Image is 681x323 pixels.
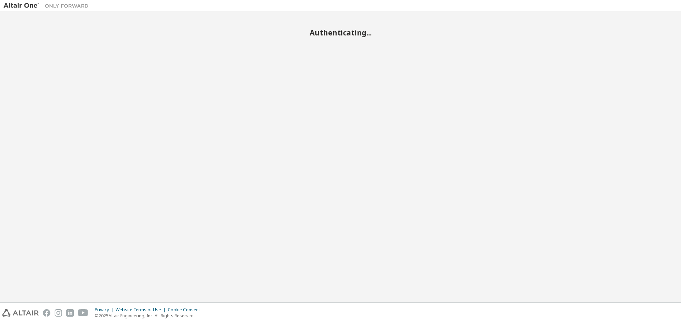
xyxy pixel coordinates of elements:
img: youtube.svg [78,309,88,317]
div: Cookie Consent [168,307,204,313]
div: Website Terms of Use [116,307,168,313]
img: facebook.svg [43,309,50,317]
img: altair_logo.svg [2,309,39,317]
h2: Authenticating... [4,28,677,37]
img: instagram.svg [55,309,62,317]
img: Altair One [4,2,92,9]
p: © 2025 Altair Engineering, Inc. All Rights Reserved. [95,313,204,319]
div: Privacy [95,307,116,313]
img: linkedin.svg [66,309,74,317]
